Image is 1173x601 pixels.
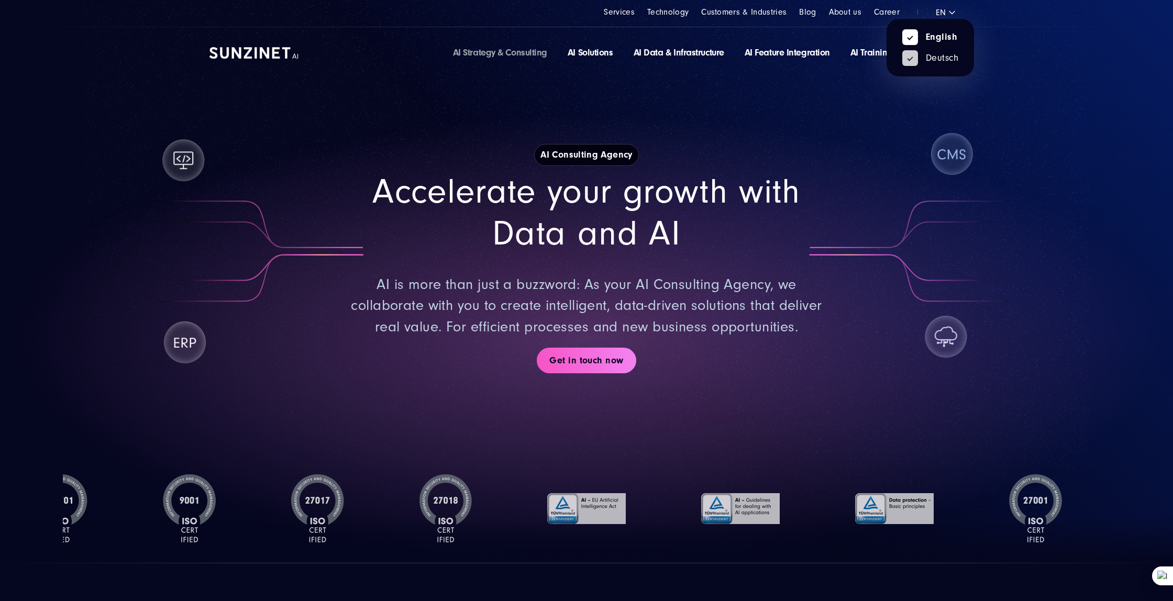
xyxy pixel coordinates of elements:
a: AI Feature Integration [745,47,830,58]
a: AI Training [850,47,893,58]
a: Customers & Industries [701,7,787,17]
a: Get in touch now [537,348,636,374]
a: Technology [647,7,689,17]
strong: AI Consulting Agency [534,144,638,166]
img: SUNZINET AI Logo [209,47,298,59]
a: Blog [799,7,816,17]
a: English [902,32,957,42]
h2: Accelerate your growth with Data and AI [338,171,835,254]
a: Services [604,7,635,17]
a: Deutsch [902,53,958,63]
img: ISO-27001 Logo | AI agency SUNZINET [1009,474,1062,542]
img: TÜV Certificate - EU Artificial Intelligence Act | AI agency SUNZINET [547,474,626,542]
a: Career [874,7,900,17]
a: AI Data & Infrastructure [634,47,724,58]
img: TÜV Certificate - Data protection - basic principles | AI agency SUNZINET [855,474,934,542]
a: AI Solutions [568,47,613,58]
div: Navigation Menu [453,46,893,60]
img: TÜV Certificate - AI Guidelines for dealing with AI applications | AI agency SUNZINET [701,474,780,542]
p: AI is more than just a buzzword: As your AI Consulting Agency, we collaborate with you to create ... [338,274,835,338]
img: ISO-9001 Logo | AI agency SUNZINET [163,474,216,542]
a: About us [829,7,862,17]
img: ISO-27018 Logo | AI agency SUNZINET [419,474,472,542]
div: Navigation Menu [604,6,900,18]
img: ISO-27017 Logo | AI agency SUNZINET [291,474,344,542]
a: AI Strategy & Consulting [453,47,547,58]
